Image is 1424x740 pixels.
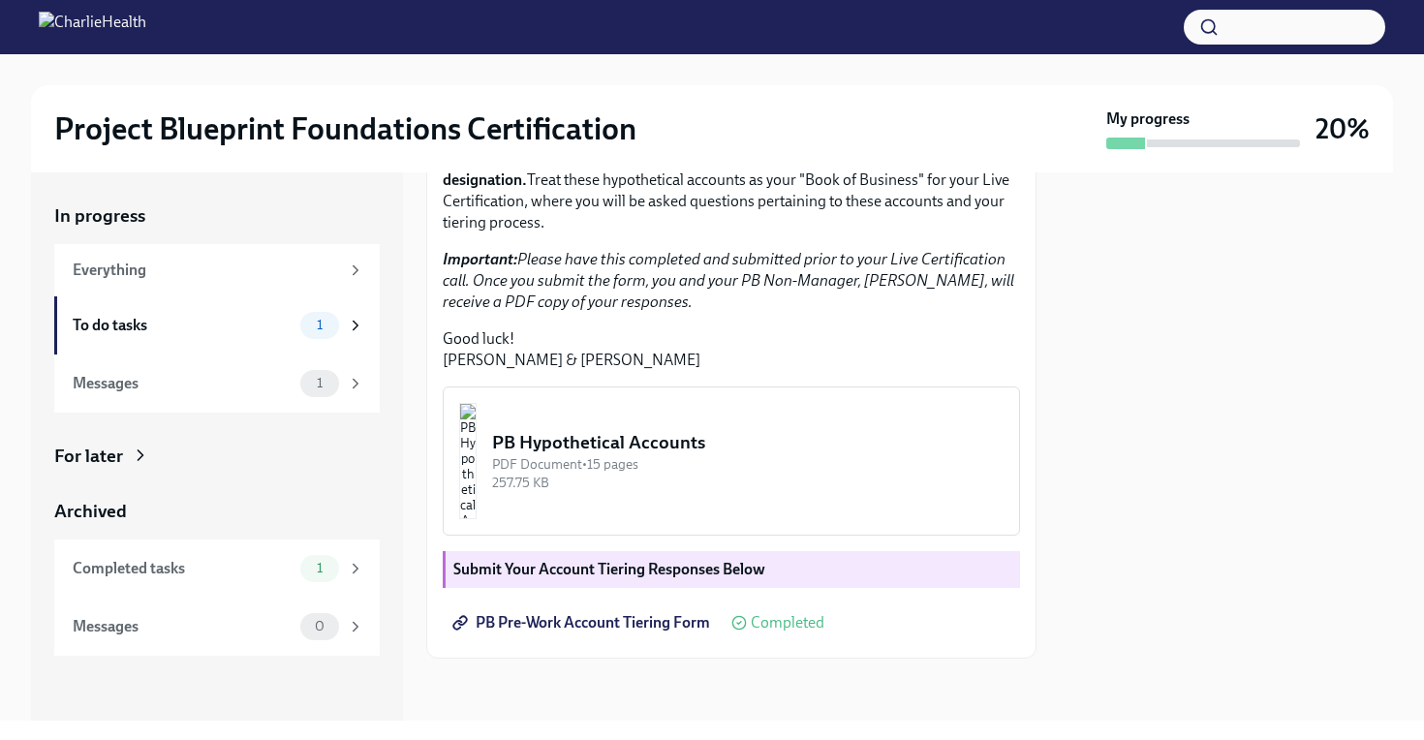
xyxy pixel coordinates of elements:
h3: 20% [1316,111,1370,146]
span: PB Pre-Work Account Tiering Form [456,613,710,632]
div: To do tasks [73,315,293,336]
img: CharlieHealth [39,12,146,43]
div: For later [54,444,123,469]
a: Archived [54,499,380,524]
div: Messages [73,373,293,394]
strong: Important: [443,250,517,268]
a: In progress [54,203,380,229]
button: PB Hypothetical AccountsPDF Document•15 pages257.75 KB [443,386,1020,536]
span: 1 [305,376,334,390]
p: In preparation for your Project Blueprint Live Certification, please take the time to Treat these... [443,127,1020,233]
img: PB Hypothetical Accounts [459,403,477,519]
span: 0 [303,619,336,633]
a: Completed tasks1 [54,540,380,598]
h2: Project Blueprint Foundations Certification [54,109,636,148]
span: 1 [305,318,334,332]
strong: Submit Your Account Tiering Responses Below [453,560,765,578]
strong: My progress [1106,108,1190,130]
a: PB Pre-Work Account Tiering Form [443,603,724,642]
div: Everything [73,260,339,281]
em: Please have this completed and submitted prior to your Live Certification call. Once you submit t... [443,250,1014,311]
div: Messages [73,616,293,637]
div: PB Hypothetical Accounts [492,430,1004,455]
div: Completed tasks [73,558,293,579]
div: 257.75 KB [492,474,1004,492]
div: PDF Document • 15 pages [492,455,1004,474]
p: Good luck! [PERSON_NAME] & [PERSON_NAME] [443,328,1020,371]
a: Messages0 [54,598,380,656]
span: Completed [751,615,824,631]
a: To do tasks1 [54,296,380,355]
a: Everything [54,244,380,296]
span: 1 [305,561,334,575]
a: For later [54,444,380,469]
a: Messages1 [54,355,380,413]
